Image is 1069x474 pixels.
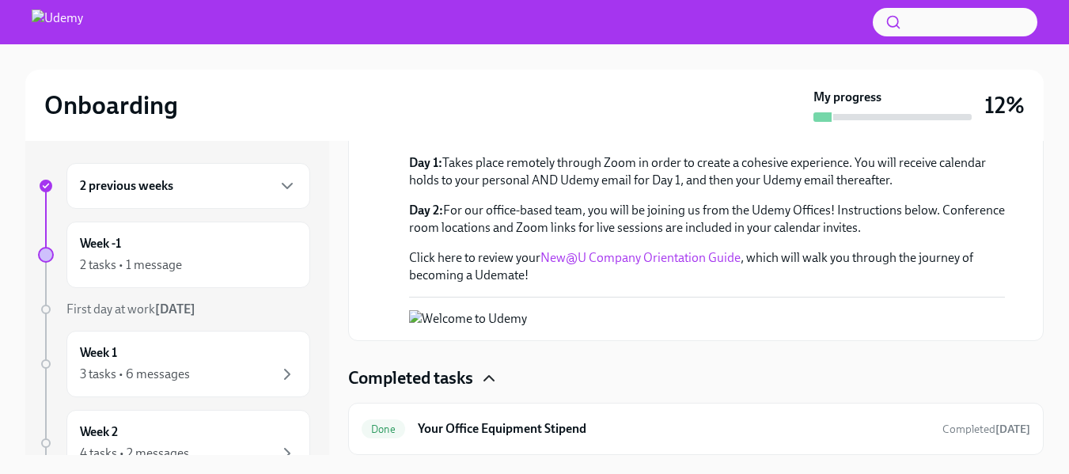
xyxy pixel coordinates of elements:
[44,89,178,121] h2: Onboarding
[80,445,189,462] div: 4 tasks • 2 messages
[409,202,1005,237] p: For our office-based team, you will be joining us from the Udemy Offices! Instructions below. Con...
[409,203,443,218] strong: Day 2:
[362,423,405,435] span: Done
[409,154,1005,189] p: Takes place remotely through Zoom in order to create a cohesive experience. You will receive cale...
[80,235,121,252] h6: Week -1
[32,9,83,35] img: Udemy
[348,366,1044,390] div: Completed tasks
[66,163,310,209] div: 2 previous weeks
[984,91,1025,119] h3: 12%
[813,89,881,106] strong: My progress
[362,416,1030,442] a: DoneYour Office Equipment StipendCompleted[DATE]
[942,422,1030,437] span: August 26th, 2025 09:17
[418,420,930,438] h6: Your Office Equipment Stipend
[348,366,473,390] h4: Completed tasks
[409,310,856,328] button: Zoom image
[38,331,310,397] a: Week 13 tasks • 6 messages
[80,366,190,383] div: 3 tasks • 6 messages
[540,250,741,265] a: New@U Company Orientation Guide
[80,344,117,362] h6: Week 1
[80,423,118,441] h6: Week 2
[942,423,1030,436] span: Completed
[66,301,195,317] span: First day at work
[155,301,195,317] strong: [DATE]
[38,301,310,318] a: First day at work[DATE]
[80,256,182,274] div: 2 tasks • 1 message
[995,423,1030,436] strong: [DATE]
[409,249,1005,284] p: Click here to review your , which will walk you through the journey of becoming a Udemate!
[80,177,173,195] h6: 2 previous weeks
[38,222,310,288] a: Week -12 tasks • 1 message
[409,155,442,170] strong: Day 1:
